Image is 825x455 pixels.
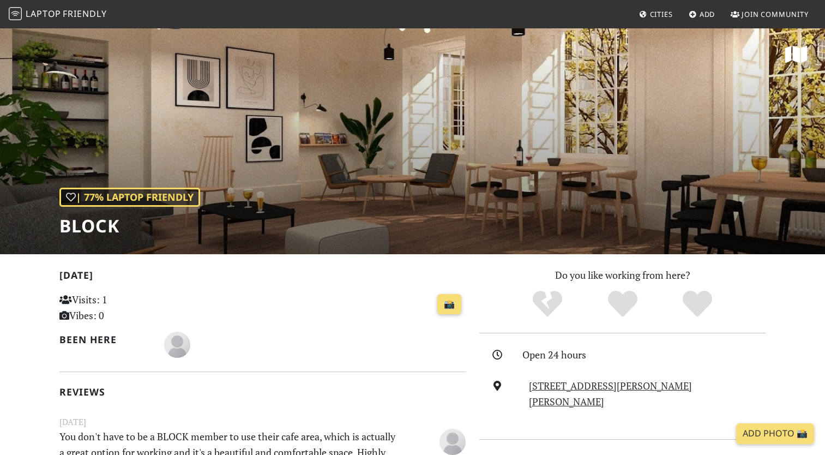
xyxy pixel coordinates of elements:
[585,289,660,319] div: Yes
[59,270,466,285] h2: [DATE]
[437,294,461,315] a: 📸
[9,7,22,20] img: LaptopFriendly
[59,386,466,398] h2: Reviews
[650,9,673,19] span: Cities
[63,8,106,20] span: Friendly
[529,379,692,408] a: [STREET_ADDRESS][PERSON_NAME][PERSON_NAME]
[9,5,107,24] a: LaptopFriendly LaptopFriendly
[635,4,677,24] a: Cities
[522,347,772,363] div: Open 24 hours
[164,332,190,358] img: blank-535327c66bd565773addf3077783bbfce4b00ec00e9fd257753287c682c7fa38.png
[660,289,735,319] div: Definitely!
[479,267,766,283] p: Do you like working from here?
[59,188,200,207] div: | 77% Laptop Friendly
[59,292,186,324] p: Visits: 1 Vibes: 0
[726,4,813,24] a: Join Community
[510,289,585,319] div: No
[439,434,466,447] span: Sohila Sawhney
[736,423,814,444] a: Add Photo 📸
[59,215,200,236] h1: BLOCK
[684,4,720,24] a: Add
[742,9,809,19] span: Join Community
[26,8,61,20] span: Laptop
[700,9,715,19] span: Add
[53,415,473,429] small: [DATE]
[439,429,466,455] img: blank-535327c66bd565773addf3077783bbfce4b00ec00e9fd257753287c682c7fa38.png
[164,337,190,350] span: Sohila Sawhney
[59,334,152,345] h2: Been here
